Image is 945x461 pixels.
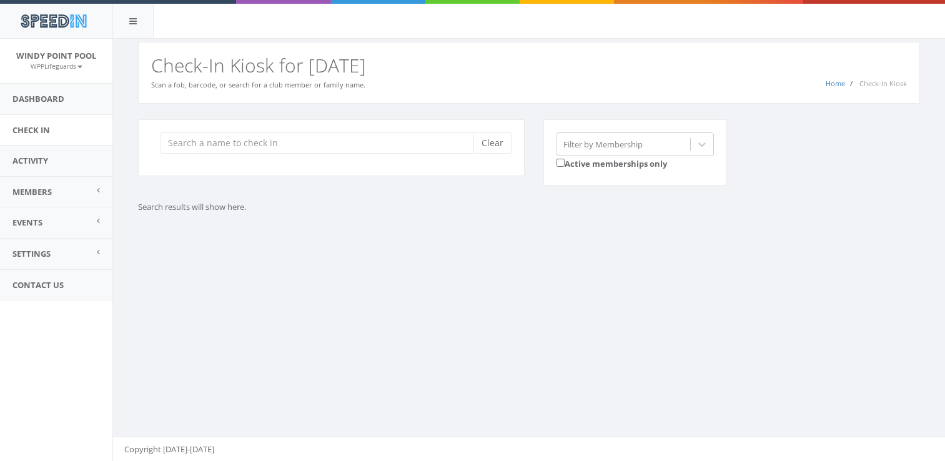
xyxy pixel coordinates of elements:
h2: Check-In Kiosk for [DATE] [151,55,907,76]
a: WPPLifeguards [31,60,82,71]
small: Scan a fob, barcode, or search for a club member or family name. [151,80,365,89]
div: Filter by Membership [563,138,643,150]
span: Events [12,217,42,228]
a: Home [826,79,845,88]
img: speedin_logo.png [14,9,92,32]
span: Windy Point Pool [16,50,96,61]
label: Active memberships only [557,156,667,170]
input: Active memberships only [557,159,565,167]
span: Members [12,186,52,197]
small: WPPLifeguards [31,62,82,71]
span: Check-In Kiosk [859,79,907,88]
input: Search a name to check in [160,132,483,154]
span: Settings [12,248,51,259]
p: Search results will show here. [138,201,719,213]
button: Clear [473,132,512,154]
span: Contact Us [12,279,64,290]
